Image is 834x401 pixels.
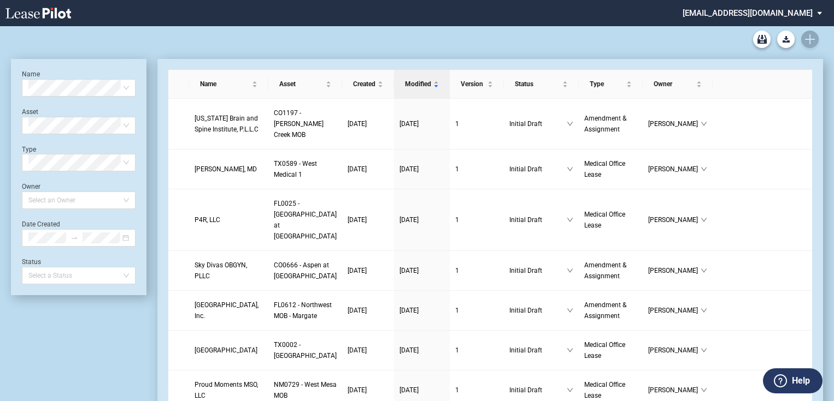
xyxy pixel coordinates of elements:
[400,120,419,128] span: [DATE]
[774,31,798,48] md-menu: Download Blank Form List
[455,165,459,173] span: 1
[584,260,637,282] a: Amendment & Assignment
[268,70,342,99] th: Asset
[279,79,324,89] span: Asset
[400,267,419,274] span: [DATE]
[348,164,389,175] a: [DATE]
[274,198,337,242] a: FL0025 - [GEOGRAPHIC_DATA] at [GEOGRAPHIC_DATA]
[509,265,567,276] span: Initial Draft
[654,79,694,89] span: Owner
[509,164,567,175] span: Initial Draft
[701,166,707,172] span: down
[567,121,573,127] span: down
[400,307,419,314] span: [DATE]
[348,267,367,274] span: [DATE]
[195,379,263,401] a: Proud Moments MSO, LLC
[348,386,367,394] span: [DATE]
[701,387,707,393] span: down
[701,347,707,354] span: down
[195,214,263,225] a: P4R, LLC
[455,386,459,394] span: 1
[195,345,263,356] a: [GEOGRAPHIC_DATA]
[584,158,637,180] a: Medical Office Lease
[584,261,626,280] span: Amendment & Assignment
[195,260,263,282] a: Sky Divas OBGYN, PLLC
[400,164,444,175] a: [DATE]
[701,217,707,223] span: down
[274,339,337,361] a: TX0002 - [GEOGRAPHIC_DATA]
[515,79,560,89] span: Status
[509,214,567,225] span: Initial Draft
[400,265,444,276] a: [DATE]
[195,216,220,224] span: P4R, LLC
[348,385,389,396] a: [DATE]
[753,31,771,48] a: Archive
[450,70,504,99] th: Version
[509,305,567,316] span: Initial Draft
[274,379,337,401] a: NM0729 - West Mesa MOB
[274,107,337,140] a: CO1197 - [PERSON_NAME] Creek MOB
[195,261,247,280] span: Sky Divas OBGYN, PLLC
[405,79,431,89] span: Modified
[584,300,637,321] a: Amendment & Assignment
[348,265,389,276] a: [DATE]
[584,301,626,320] span: Amendment & Assignment
[648,385,701,396] span: [PERSON_NAME]
[455,346,459,354] span: 1
[584,381,625,399] span: Medical Office Lease
[348,165,367,173] span: [DATE]
[455,216,459,224] span: 1
[701,307,707,314] span: down
[274,301,332,320] span: FL0612 - Northwest MOB - Margate
[274,261,337,280] span: CO0666 - Aspen at Sky Ridge
[584,113,637,135] a: Amendment & Assignment
[455,214,498,225] a: 1
[579,70,643,99] th: Type
[648,214,701,225] span: [PERSON_NAME]
[648,345,701,356] span: [PERSON_NAME]
[455,118,498,129] a: 1
[584,209,637,231] a: Medical Office Lease
[353,79,375,89] span: Created
[195,164,263,175] a: [PERSON_NAME], MD
[461,79,485,89] span: Version
[400,346,419,354] span: [DATE]
[22,146,36,153] label: Type
[22,258,41,266] label: Status
[504,70,579,99] th: Status
[590,79,624,89] span: Type
[567,267,573,274] span: down
[567,307,573,314] span: down
[400,214,444,225] a: [DATE]
[701,267,707,274] span: down
[274,158,337,180] a: TX0589 - West Medical 1
[400,118,444,129] a: [DATE]
[509,118,567,129] span: Initial Draft
[648,164,701,175] span: [PERSON_NAME]
[763,368,823,393] button: Help
[195,346,257,354] span: EL PASO COUNTY HOSPITAL DISTRICT
[455,305,498,316] a: 1
[22,108,38,116] label: Asset
[455,267,459,274] span: 1
[648,265,701,276] span: [PERSON_NAME]
[400,345,444,356] a: [DATE]
[584,160,625,178] span: Medical Office Lease
[455,265,498,276] a: 1
[71,234,78,242] span: to
[567,387,573,393] span: down
[701,121,707,127] span: down
[400,305,444,316] a: [DATE]
[274,341,337,360] span: TX0002 - East El Paso Physicians Medical Center
[274,300,337,321] a: FL0612 - Northwest MOB - Margate
[189,70,268,99] th: Name
[71,234,78,242] span: swap-right
[22,183,40,190] label: Owner
[274,109,324,139] span: CO1197 - Aurora Cherry Creek MOB
[648,118,701,129] span: [PERSON_NAME]
[455,120,459,128] span: 1
[195,381,258,399] span: Proud Moments MSO, LLC
[455,345,498,356] a: 1
[394,70,450,99] th: Modified
[455,307,459,314] span: 1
